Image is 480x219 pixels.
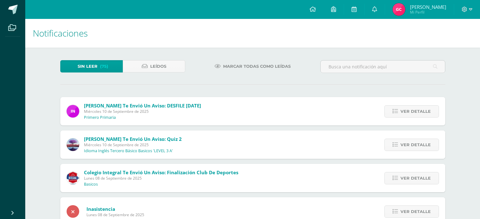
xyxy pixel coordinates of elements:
span: Lunes 08 de Septiembre de 2025 [86,212,144,217]
span: Ver detalle [400,172,431,184]
a: Leídos [123,60,185,72]
span: [PERSON_NAME] te envió un aviso: DESFILE [DATE] [84,102,201,109]
span: Ver detalle [400,206,431,217]
span: Leídos [150,61,166,72]
img: 819dedfd066c28cbca04477d4ebe005d.png [67,138,79,151]
span: Miércoles 10 de Septiembre de 2025 [84,109,201,114]
span: (75) [100,61,108,72]
p: Primero Primaria [84,115,116,120]
input: Busca una notificación aquí [321,61,445,73]
span: Miércoles 10 de Septiembre de 2025 [84,142,182,147]
a: Marcar todas como leídas [207,60,299,72]
p: Idioma Inglés Tercero Básico Basicos 'LEVEL 3 A' [84,148,173,153]
span: Marcar todas como leídas [223,61,291,72]
span: Sin leer [78,61,98,72]
img: 9204c98fe4639f66653118db1cebec2e.png [393,3,405,16]
span: Ver detalle [400,106,431,117]
span: [PERSON_NAME] te envió un aviso: Quiz 2 [84,136,182,142]
a: Sin leer(75) [60,60,123,72]
span: Colegio Integral te envió un aviso: Finalización Club de Deportes [84,169,238,176]
p: Basicos [84,182,98,187]
span: Inasistencia [86,206,144,212]
img: 3d8ecf278a7f74c562a74fe44b321cd5.png [67,172,79,184]
span: Ver detalle [400,139,431,151]
span: Mi Perfil [410,9,446,15]
span: Notificaciones [33,27,88,39]
img: 49dcc5f07bc63dd4e845f3f2a9293567.png [67,105,79,118]
span: Lunes 08 de Septiembre de 2025 [84,176,238,181]
span: [PERSON_NAME] [410,4,446,10]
